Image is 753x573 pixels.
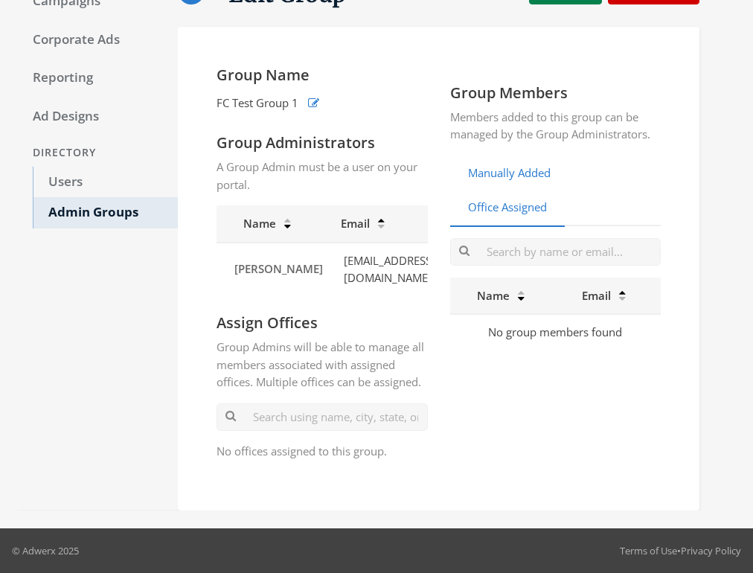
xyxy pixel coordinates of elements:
td: No group members found [450,314,661,350]
a: Office Assigned [450,190,565,226]
h4: Group Members [450,83,661,103]
p: Members added to this group can be managed by the Group Administrators. [450,109,661,144]
p: © Adwerx 2025 [12,543,79,558]
a: Ad Designs [18,101,178,132]
a: Manually Added [450,156,568,192]
p: No offices assigned to this group. [217,443,428,460]
p: Group Admins will be able to manage all members associated with assigned offices. Multiple office... [217,339,428,391]
input: Search by name or email... [450,238,661,266]
div: Directory [18,139,178,167]
span: [PERSON_NAME] [234,261,323,276]
td: [EMAIL_ADDRESS][DOMAIN_NAME] [332,243,444,296]
h4: Assign Offices [217,313,428,333]
a: Corporate Ads [18,25,178,56]
a: Privacy Policy [681,544,741,557]
div: • [620,543,741,558]
span: Name [225,216,276,231]
span: Email [341,216,370,231]
h4: Group Administrators [217,133,428,153]
a: Reporting [18,63,178,94]
a: Users [33,167,178,198]
span: FC Test Group 1 [217,95,298,112]
a: Terms of Use [620,544,677,557]
span: Email [582,288,611,303]
input: Search using name, city, state, or address to filter office list [217,403,428,431]
span: Name [459,288,510,303]
h4: Group Name [217,65,428,85]
a: Admin Groups [33,197,178,228]
p: A Group Admin must be a user on your portal. [217,159,428,193]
